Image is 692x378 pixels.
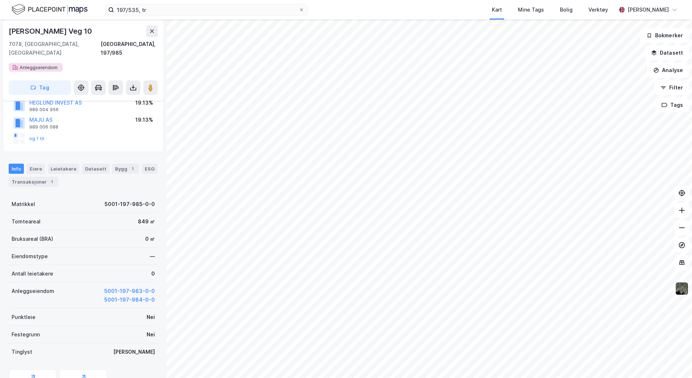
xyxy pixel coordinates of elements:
[101,40,158,57] div: [GEOGRAPHIC_DATA], 197/985
[138,217,155,226] div: 849 ㎡
[129,165,136,172] div: 1
[104,295,155,304] button: 5001-197-984-0-0
[114,4,299,15] input: Søk på adresse, matrikkel, gårdeiere, leietakere eller personer
[518,5,544,14] div: Mine Tags
[12,3,88,16] img: logo.f888ab2527a4732fd821a326f86c7f29.svg
[9,164,24,174] div: Info
[147,313,155,322] div: Nei
[9,177,58,187] div: Transaksjoner
[588,5,608,14] div: Verktøy
[656,343,692,378] iframe: Chat Widget
[645,46,689,60] button: Datasett
[48,164,79,174] div: Leietakere
[150,252,155,261] div: —
[48,178,55,185] div: 1
[12,313,35,322] div: Punktleie
[628,5,669,14] div: [PERSON_NAME]
[113,348,155,356] div: [PERSON_NAME]
[29,107,59,113] div: 989 004 956
[104,287,155,295] button: 5001-197-983-0-0
[9,25,93,37] div: [PERSON_NAME] Veg 10
[560,5,573,14] div: Bolig
[12,269,53,278] div: Antall leietakere
[12,330,40,339] div: Festegrunn
[12,348,32,356] div: Tinglyst
[12,252,48,261] div: Eiendomstype
[675,282,689,295] img: 9k=
[12,235,53,243] div: Bruksareal (BRA)
[640,28,689,43] button: Bokmerker
[145,235,155,243] div: 0 ㎡
[9,40,101,57] div: 7078, [GEOGRAPHIC_DATA], [GEOGRAPHIC_DATA]
[135,98,153,107] div: 19.13%
[492,5,502,14] div: Kart
[656,343,692,378] div: Kontrollprogram for chat
[654,80,689,95] button: Filter
[105,200,155,209] div: 5001-197-985-0-0
[9,80,71,95] button: Tag
[655,98,689,112] button: Tags
[147,330,155,339] div: Nei
[135,115,153,124] div: 19.13%
[12,217,41,226] div: Tomteareal
[142,164,157,174] div: ESG
[29,124,58,130] div: 989 006 088
[151,269,155,278] div: 0
[82,164,109,174] div: Datasett
[647,63,689,77] button: Analyse
[12,200,35,209] div: Matrikkel
[12,287,54,295] div: Anleggseiendom
[27,164,45,174] div: Eiere
[112,164,139,174] div: Bygg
